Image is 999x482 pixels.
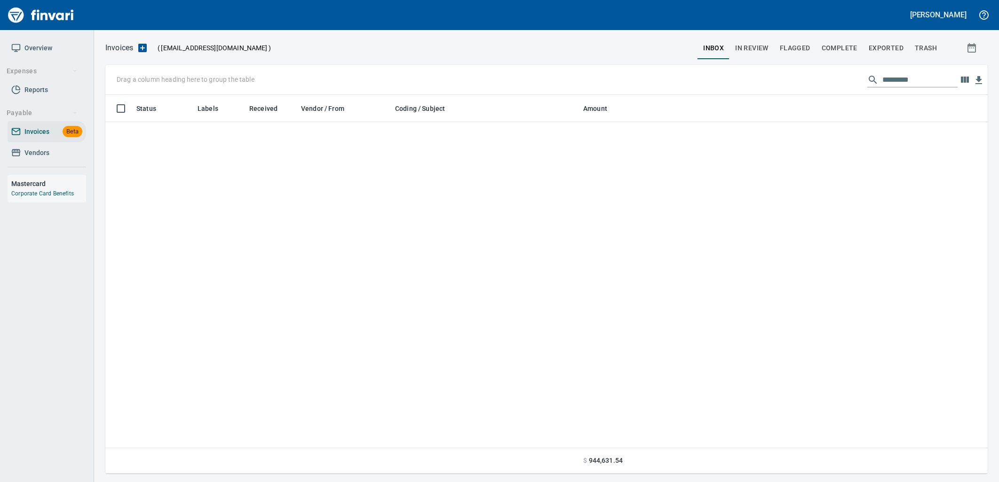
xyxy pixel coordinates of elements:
[8,121,86,142] a: InvoicesBeta
[24,147,49,159] span: Vendors
[908,8,969,22] button: [PERSON_NAME]
[24,84,48,96] span: Reports
[11,190,74,197] a: Corporate Card Benefits
[8,38,86,59] a: Overview
[249,103,277,114] span: Received
[105,42,133,54] nav: breadcrumb
[3,62,81,80] button: Expenses
[8,79,86,101] a: Reports
[117,75,254,84] p: Drag a column heading here to group the table
[703,42,724,54] span: inbox
[395,103,445,114] span: Coding / Subject
[63,126,82,137] span: Beta
[24,126,49,138] span: Invoices
[735,42,769,54] span: In Review
[7,65,78,77] span: Expenses
[133,42,152,54] button: Upload an Invoice
[198,103,218,114] span: Labels
[583,103,619,114] span: Amount
[249,103,290,114] span: Received
[301,103,344,114] span: Vendor / From
[915,42,937,54] span: trash
[136,103,168,114] span: Status
[958,39,988,56] button: Show invoices within a particular date range
[136,103,156,114] span: Status
[869,42,904,54] span: Exported
[11,179,86,189] h6: Mastercard
[24,42,52,54] span: Overview
[301,103,357,114] span: Vendor / From
[910,10,967,20] h5: [PERSON_NAME]
[105,42,133,54] p: Invoices
[6,4,76,26] img: Finvari
[972,73,986,87] button: Download Table
[198,103,230,114] span: Labels
[8,142,86,163] a: Vendors
[780,42,810,54] span: Flagged
[160,43,268,53] span: [EMAIL_ADDRESS][DOMAIN_NAME]
[583,103,607,114] span: Amount
[3,104,81,122] button: Payable
[822,42,857,54] span: Complete
[7,107,78,119] span: Payable
[152,43,271,53] p: ( )
[589,456,623,466] span: 944,631.54
[395,103,457,114] span: Coding / Subject
[583,456,587,466] span: $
